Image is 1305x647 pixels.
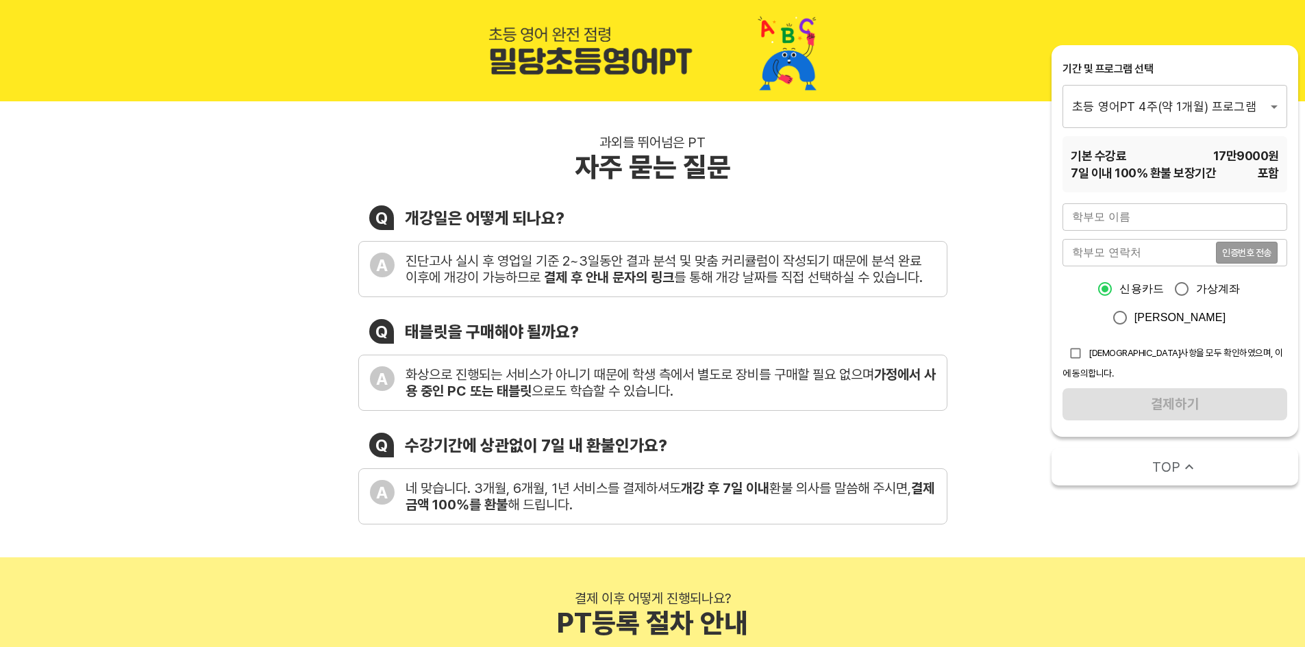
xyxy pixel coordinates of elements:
[1152,457,1180,477] span: TOP
[488,11,817,90] img: 1
[370,366,395,391] div: A
[1258,164,1279,181] span: 포함
[544,269,674,286] b: 결제 후 안내 문자의 링크
[1196,281,1241,297] span: 가상계좌
[406,366,936,399] div: 화상으로 진행되는 서비스가 아니기 때문에 학생 측에서 별도로 장비를 구매할 필요 없으며 으로도 학습할 수 있습니다.
[405,435,667,455] div: 수강기간에 상관없이 7일 내 환불인가요?
[1134,309,1226,326] span: [PERSON_NAME]
[1213,147,1279,164] span: 17만9000 원
[370,253,395,277] div: A
[557,607,748,639] div: PT등록 절차 안내
[406,366,936,399] b: 가정에서 사용 중인 PC 또는 태블릿
[599,134,706,151] div: 과외를 뛰어넘은 PT
[369,319,394,344] div: Q
[1062,62,1287,77] div: 기간 및 프로그램 선택
[406,480,936,513] div: 네 맞습니다. 3개월, 6개월, 1년 서비스를 결제하셔도 환불 의사를 말씀해 주시면, 해 드립니다.
[369,205,394,230] div: Q
[1062,85,1287,127] div: 초등 영어PT 4주(약 1개월) 프로그램
[369,433,394,457] div: Q
[370,480,395,505] div: A
[1052,448,1298,485] button: TOP
[575,151,731,183] div: 자주 묻는 질문
[1119,281,1164,297] span: 신용카드
[1062,203,1287,231] input: 학부모 이름을 입력해주세요
[405,322,579,342] div: 태블릿을 구매해야 될까요?
[1071,147,1126,164] span: 기본 수강료
[575,590,731,607] div: 결제 이후 어떻게 진행되나요?
[405,208,564,228] div: 개강일은 어떻게 되나요?
[406,253,936,286] div: 진단고사 실시 후 영업일 기준 2~3일동안 결과 분석 및 맞춤 커리큘럼이 작성되기 때문에 분석 완료 이후에 개강이 가능하므로 를 통해 개강 날짜를 직접 선택하실 수 있습니다.
[681,480,769,496] b: 개강 후 7일 이내
[1062,347,1283,379] span: [DEMOGRAPHIC_DATA]사항을 모두 확인하였으며, 이에 동의합니다.
[406,480,934,513] b: 결제금액 100%를 환불
[1062,239,1216,266] input: 학부모 연락처를 입력해주세요
[1071,164,1216,181] span: 7 일 이내 100% 환불 보장기간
